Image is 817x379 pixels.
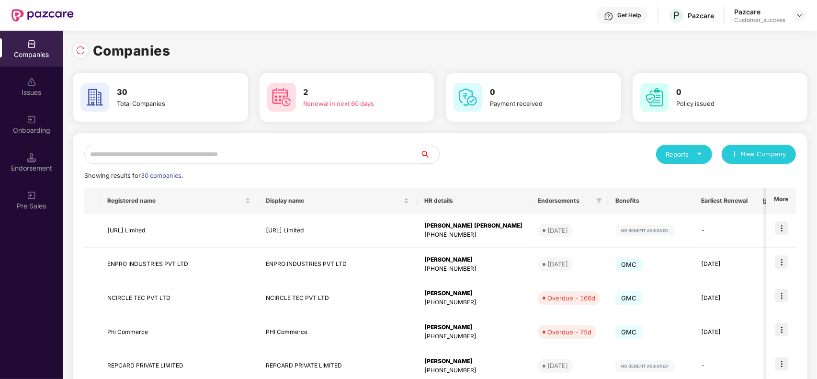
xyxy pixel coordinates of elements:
[594,195,604,207] span: filter
[763,328,789,337] div: 4
[547,226,568,235] div: [DATE]
[424,298,522,307] div: [PHONE_NUMBER]
[258,188,417,214] th: Display name
[420,145,440,164] button: search
[490,99,594,108] div: Payment received
[424,323,522,332] div: [PERSON_NAME]
[27,153,36,162] img: svg+xml;base64,PHN2ZyB3aWR0aD0iMTQuNSIgaGVpZ2h0PSIxNC41IiB2aWV3Qm94PSIwIDAgMTYgMTYiIGZpbGw9Im5vbm...
[775,221,788,235] img: icon
[775,357,788,370] img: icon
[93,40,170,61] h1: Companies
[424,289,522,298] div: [PERSON_NAME]
[615,225,674,236] img: svg+xml;base64,PHN2ZyB4bWxucz0iaHR0cDovL3d3dy53My5vcmcvMjAwMC9zdmciIHdpZHRoPSIxMjIiIGhlaWdodD0iMj...
[424,357,522,366] div: [PERSON_NAME]
[763,226,789,235] div: 0
[596,198,602,204] span: filter
[490,86,594,99] h3: 0
[27,39,36,49] img: svg+xml;base64,PHN2ZyBpZD0iQ29tcGFuaWVzIiB4bWxucz0iaHR0cDovL3d3dy53My5vcmcvMjAwMC9zdmciIHdpZHRoPS...
[304,99,408,108] div: Renewal in next 60 days
[763,260,789,269] div: 0
[615,325,643,339] span: GMC
[100,248,258,282] td: ENPRO INDUSTRIES PVT LTD
[424,221,522,230] div: [PERSON_NAME] [PERSON_NAME]
[763,294,789,303] div: 0
[734,7,785,16] div: Pazcare
[763,197,782,205] span: Issues
[258,281,417,315] td: NCIRCLE TEC PVT LTD
[100,214,258,248] td: [URL] Limited
[424,366,522,375] div: [PHONE_NUMBER]
[615,291,643,305] span: GMC
[673,10,680,21] span: P
[417,188,530,214] th: HR details
[266,197,402,205] span: Display name
[775,323,788,336] img: icon
[796,11,804,19] img: svg+xml;base64,PHN2ZyBpZD0iRHJvcGRvd24tMzJ4MzIiIHhtbG5zPSJodHRwOi8vd3d3LnczLm9yZy8yMDAwL3N2ZyIgd2...
[696,151,703,157] span: caret-down
[424,255,522,264] div: [PERSON_NAME]
[76,46,85,55] img: svg+xml;base64,PHN2ZyBpZD0iUmVsb2FkLTMyeDMyIiB4bWxucz0iaHR0cDovL3d3dy53My5vcmcvMjAwMC9zdmciIHdpZH...
[775,289,788,302] img: icon
[258,315,417,349] td: PHI Commerce
[604,11,613,21] img: svg+xml;base64,PHN2ZyBpZD0iSGVscC0zMngzMiIgeG1sbnM9Imh0dHA6Ly93d3cudzMub3JnLzIwMDAvc3ZnIiB3aWR0aD...
[688,11,714,20] div: Pazcare
[27,191,36,200] img: svg+xml;base64,PHN2ZyB3aWR0aD0iMjAiIGhlaWdodD0iMjAiIHZpZXdCb3g9IjAgMCAyMCAyMCIgZmlsbD0ibm9uZSIgeG...
[141,172,183,179] span: 30 companies.
[693,315,755,349] td: [DATE]
[424,230,522,240] div: [PHONE_NUMBER]
[424,264,522,274] div: [PHONE_NUMBER]
[615,360,674,372] img: svg+xml;base64,PHN2ZyB4bWxucz0iaHR0cDovL3d3dy53My5vcmcvMjAwMC9zdmciIHdpZHRoPSIxMjIiIGhlaWdodD0iMj...
[547,293,595,303] div: Overdue - 166d
[258,248,417,282] td: ENPRO INDUSTRIES PVT LTD
[547,259,568,269] div: [DATE]
[734,16,785,24] div: Customer_success
[117,99,221,108] div: Total Companies
[775,255,788,269] img: icon
[693,248,755,282] td: [DATE]
[731,151,738,159] span: plus
[608,188,693,214] th: Benefits
[27,77,36,87] img: svg+xml;base64,PHN2ZyBpZD0iSXNzdWVzX2Rpc2FibGVkIiB4bWxucz0iaHR0cDovL3d3dy53My5vcmcvMjAwMC9zdmciIH...
[27,115,36,125] img: svg+xml;base64,PHN2ZyB3aWR0aD0iMjAiIGhlaWdodD0iMjAiIHZpZXdCb3g9IjAgMCAyMCAyMCIgZmlsbD0ibm9uZSIgeG...
[693,214,755,248] td: -
[693,281,755,315] td: [DATE]
[100,188,258,214] th: Registered name
[677,86,781,99] h3: 0
[677,99,781,108] div: Policy issued
[117,86,221,99] h3: 30
[80,83,109,112] img: svg+xml;base64,PHN2ZyB4bWxucz0iaHR0cDovL3d3dy53My5vcmcvMjAwMC9zdmciIHdpZHRoPSI2MCIgaGVpZ2h0PSI2MC...
[454,83,482,112] img: svg+xml;base64,PHN2ZyB4bWxucz0iaHR0cDovL3d3dy53My5vcmcvMjAwMC9zdmciIHdpZHRoPSI2MCIgaGVpZ2h0PSI2MC...
[755,188,796,214] th: Issues
[741,149,787,159] span: New Company
[424,332,522,341] div: [PHONE_NUMBER]
[640,83,669,112] img: svg+xml;base64,PHN2ZyB4bWxucz0iaHR0cDovL3d3dy53My5vcmcvMjAwMC9zdmciIHdpZHRoPSI2MCIgaGVpZ2h0PSI2MC...
[763,361,789,370] div: 0
[766,188,796,214] th: More
[617,11,641,19] div: Get Help
[547,327,591,337] div: Overdue - 75d
[420,150,439,158] span: search
[258,214,417,248] td: [URL] Limited
[11,9,74,22] img: New Pazcare Logo
[267,83,296,112] img: svg+xml;base64,PHN2ZyB4bWxucz0iaHR0cDovL3d3dy53My5vcmcvMjAwMC9zdmciIHdpZHRoPSI2MCIgaGVpZ2h0PSI2MC...
[100,281,258,315] td: NCIRCLE TEC PVT LTD
[722,145,796,164] button: plusNew Company
[693,188,755,214] th: Earliest Renewal
[615,258,643,271] span: GMC
[547,361,568,370] div: [DATE]
[100,315,258,349] td: Phi Commerce
[107,197,243,205] span: Registered name
[538,197,592,205] span: Endorsements
[666,149,703,159] div: Reports
[304,86,408,99] h3: 2
[84,172,183,179] span: Showing results for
